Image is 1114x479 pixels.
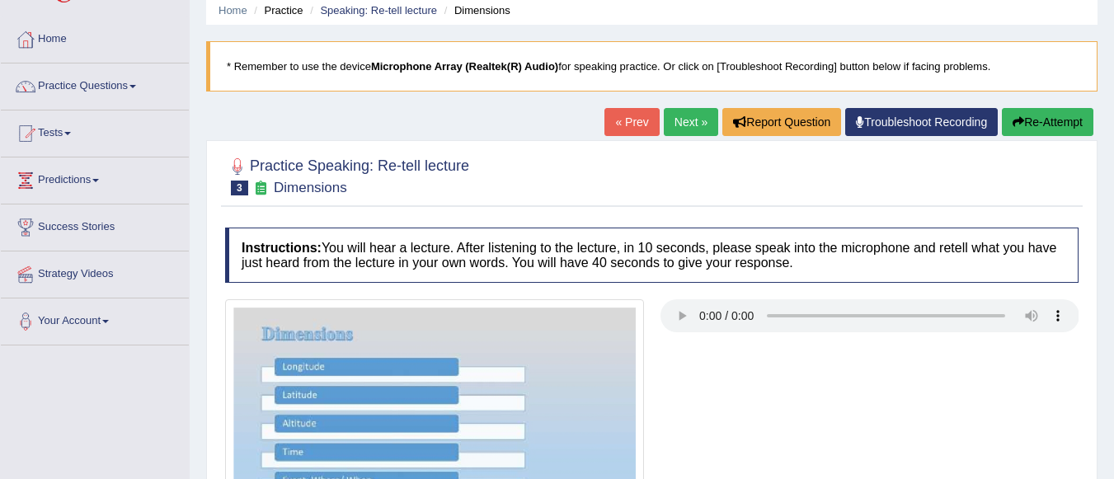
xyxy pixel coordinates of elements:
span: 3 [231,181,248,195]
b: Instructions: [242,241,322,255]
button: Re-Attempt [1002,108,1093,136]
a: Success Stories [1,204,189,246]
a: Strategy Videos [1,251,189,293]
a: Troubleshoot Recording [845,108,998,136]
a: « Prev [604,108,659,136]
a: Home [1,16,189,58]
a: Speaking: Re-tell lecture [320,4,437,16]
a: Next » [664,108,718,136]
h4: You will hear a lecture. After listening to the lecture, in 10 seconds, please speak into the mic... [225,228,1079,283]
li: Dimensions [440,2,510,18]
a: Practice Questions [1,63,189,105]
a: Your Account [1,298,189,340]
button: Report Question [722,108,841,136]
small: Dimensions [274,180,347,195]
a: Predictions [1,157,189,199]
b: Microphone Array (Realtek(R) Audio) [371,60,558,73]
li: Practice [250,2,303,18]
h2: Practice Speaking: Re-tell lecture [225,154,469,195]
a: Tests [1,110,189,152]
blockquote: * Remember to use the device for speaking practice. Or click on [Troubleshoot Recording] button b... [206,41,1098,92]
small: Exam occurring question [252,181,270,196]
a: Home [219,4,247,16]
